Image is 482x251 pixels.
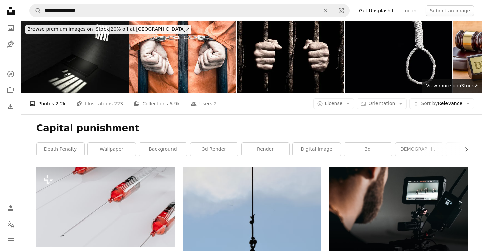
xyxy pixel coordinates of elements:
[30,4,41,17] button: Search Unsplash
[345,21,452,93] img: Noose
[398,5,420,16] a: Log in
[355,5,398,16] a: Get Unsplash+
[214,100,217,107] span: 2
[4,201,17,215] a: Log in / Sign up
[242,143,289,156] a: render
[421,100,462,107] span: Relevance
[357,98,407,109] button: Orientation
[36,167,175,247] img: a group of red and silver medical instruments on a white surface
[114,100,123,107] span: 223
[426,5,474,16] button: Submit an image
[4,100,17,113] a: Download History
[139,143,187,156] a: background
[313,98,354,109] button: License
[409,98,474,109] button: Sort byRelevance
[27,26,189,32] span: 20% off at [GEOGRAPHIC_DATA] ↗
[4,217,17,231] button: Language
[76,93,123,114] a: Illustrations 223
[88,143,136,156] a: wallpaper
[129,21,236,93] img: Handcuffed hands of a prisoner behind prison bars
[36,204,175,210] a: a group of red and silver medical instruments on a white surface
[4,67,17,81] a: Explore
[29,4,350,17] form: Find visuals sitewide
[36,122,468,134] h1: Capital punishment
[134,93,180,114] a: Collections 6.9k
[422,79,482,93] a: View more on iStock↗
[27,26,110,32] span: Browse premium images on iStock |
[325,101,343,106] span: License
[169,100,180,107] span: 6.9k
[333,4,349,17] button: Visual search
[4,83,17,97] a: Collections
[4,21,17,35] a: Photos
[293,143,341,156] a: digital image
[21,21,129,93] img: prison
[4,234,17,247] button: Menu
[4,38,17,51] a: Illustrations
[460,143,468,156] button: scroll list to the right
[395,143,443,156] a: [DEMOGRAPHIC_DATA]
[37,143,84,156] a: death penalty
[368,101,395,106] span: Orientation
[191,93,217,114] a: Users 2
[318,4,333,17] button: Clear
[237,21,344,93] img: Long time
[21,21,195,38] a: Browse premium images on iStock|20% off at [GEOGRAPHIC_DATA]↗
[190,143,238,156] a: 3d render
[421,101,438,106] span: Sort by
[344,143,392,156] a: 3d
[426,83,478,88] span: View more on iStock ↗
